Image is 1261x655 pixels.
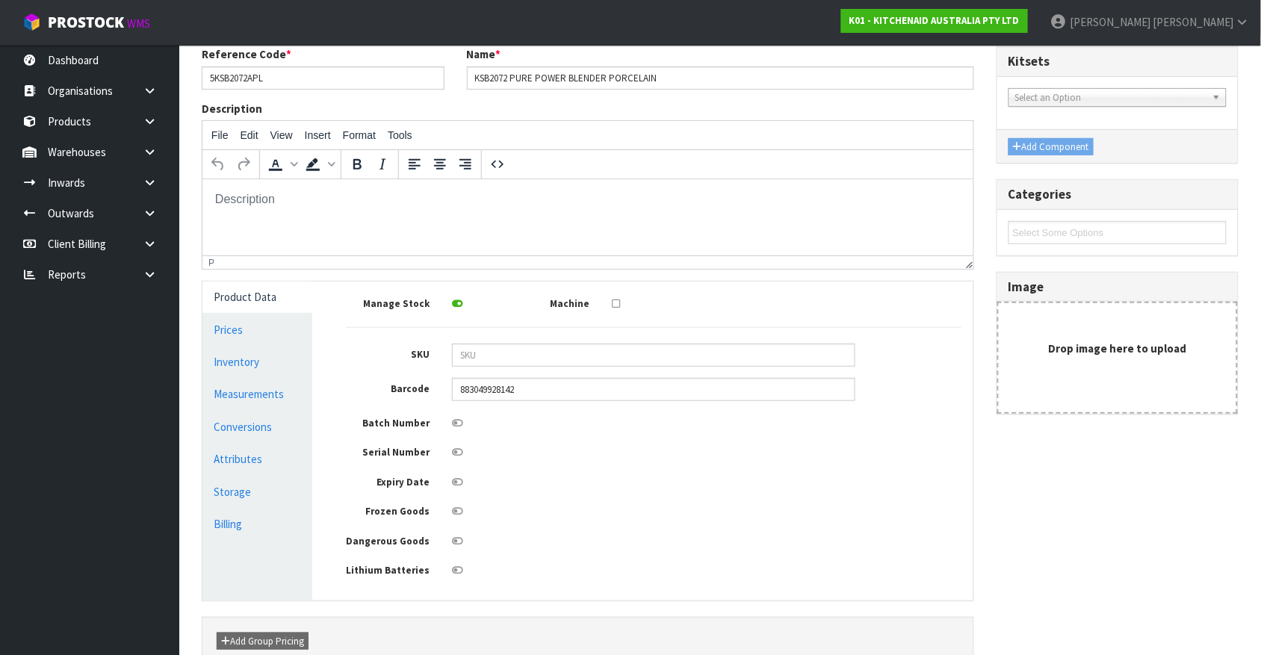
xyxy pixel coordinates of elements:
[1009,138,1094,156] button: Add Component
[335,441,441,460] label: Serial Number
[1009,187,1227,202] h3: Categories
[1070,15,1150,29] span: [PERSON_NAME]
[205,152,231,177] button: Undo
[202,46,291,62] label: Reference Code
[22,13,41,31] img: cube-alt.png
[467,66,974,90] input: Name
[127,16,150,31] small: WMS
[217,633,309,651] button: Add Group Pricing
[202,379,312,409] a: Measurements
[48,13,124,32] span: ProStock
[231,152,256,177] button: Redo
[202,509,312,539] a: Billing
[208,258,214,268] div: p
[202,476,312,507] a: Storage
[202,412,312,442] a: Conversions
[263,152,300,177] div: Text color
[270,129,293,141] span: View
[1153,15,1233,29] span: [PERSON_NAME]
[961,256,973,269] div: Resize
[202,66,444,90] input: Reference Code
[202,282,312,312] a: Product Data
[452,378,855,401] input: Barcode
[202,347,312,377] a: Inventory
[485,152,510,177] button: Source code
[202,444,312,474] a: Attributes
[849,14,1020,27] strong: K01 - KITCHENAID AUSTRALIA PTY LTD
[402,152,427,177] button: Align left
[335,293,441,311] label: Manage Stock
[1009,55,1227,69] h3: Kitsets
[211,129,229,141] span: File
[202,179,973,255] iframe: Rich Text Area. Press ALT-0 for help.
[1009,280,1227,294] h3: Image
[300,152,338,177] div: Background color
[335,559,441,578] label: Lithium Batteries
[344,152,370,177] button: Bold
[1015,89,1206,107] span: Select an Option
[335,344,441,362] label: SKU
[452,344,855,367] input: SKU
[1048,341,1186,356] strong: Drop image here to upload
[841,9,1028,33] a: K01 - KITCHENAID AUSTRALIA PTY LTD
[453,152,478,177] button: Align right
[202,314,312,345] a: Prices
[241,129,258,141] span: Edit
[305,129,331,141] span: Insert
[335,412,441,431] label: Batch Number
[335,530,441,549] label: Dangerous Goods
[467,46,501,62] label: Name
[335,378,441,397] label: Barcode
[495,293,601,311] label: Machine
[370,152,395,177] button: Italic
[427,152,453,177] button: Align center
[335,500,441,519] label: Frozen Goods
[202,101,262,117] label: Description
[388,129,412,141] span: Tools
[335,471,441,490] label: Expiry Date
[343,129,376,141] span: Format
